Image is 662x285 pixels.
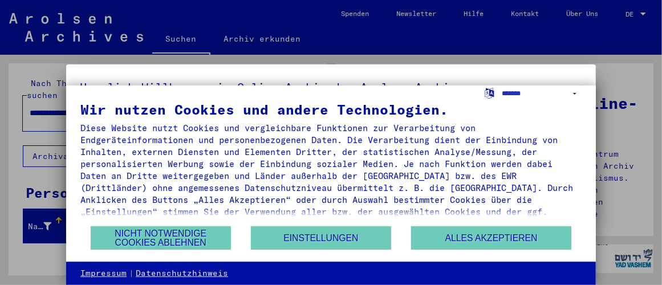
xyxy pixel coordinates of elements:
a: Impressum [80,268,127,279]
select: Sprache auswählen [502,85,582,102]
label: Sprache auswählen [484,87,496,97]
button: Einstellungen [251,226,391,250]
div: Diese Website nutzt Cookies und vergleichbare Funktionen zur Verarbeitung von Endgeräteinformatio... [80,122,582,242]
div: Wir nutzen Cookies und andere Technologien. [80,103,582,116]
button: Alles akzeptieren [411,226,571,250]
a: Datenschutzhinweis [136,268,228,279]
h5: Herzlich Willkommen im Online-Archiv der Arolsen Archives. [80,78,582,96]
button: Nicht notwendige Cookies ablehnen [91,226,231,250]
